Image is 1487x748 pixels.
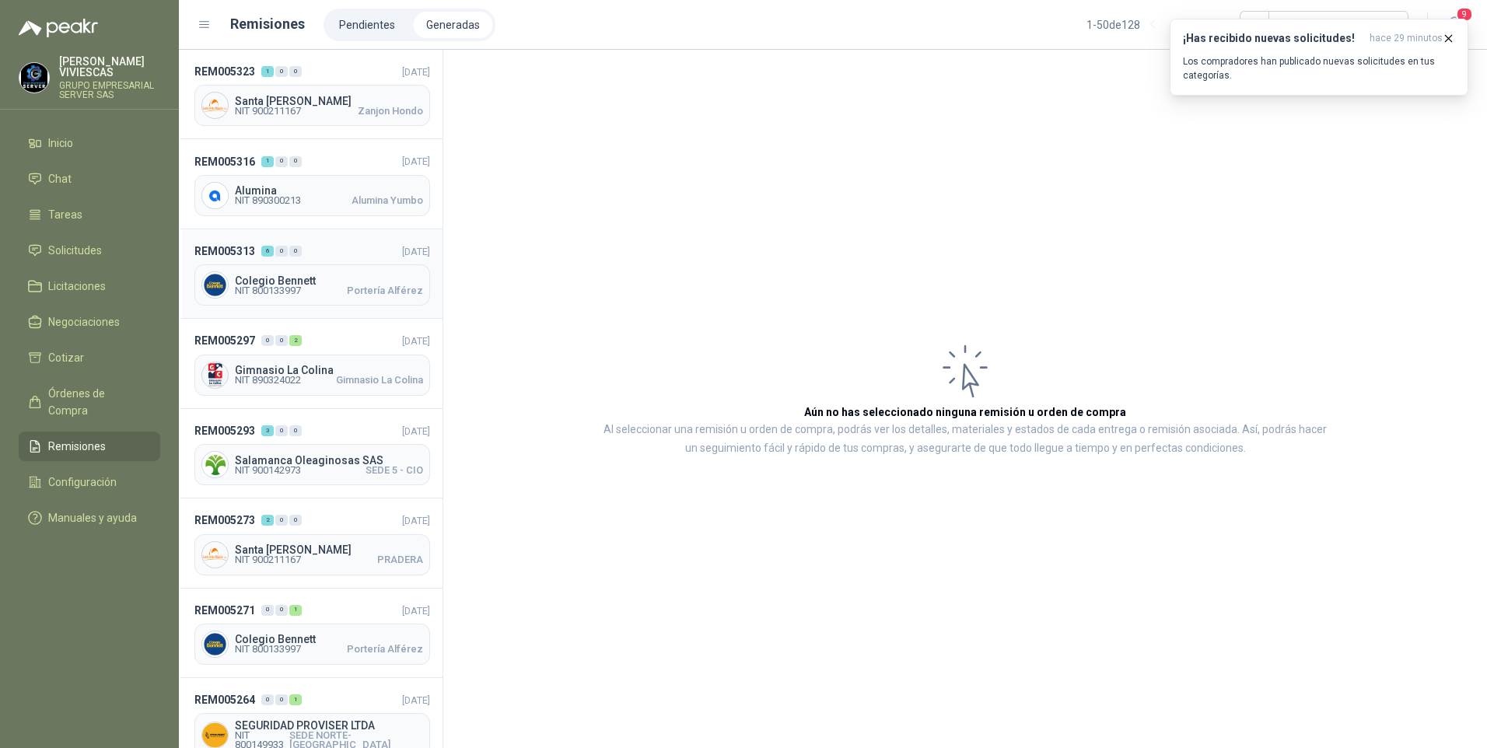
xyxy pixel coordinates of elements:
[347,645,423,654] span: Portería Alférez
[179,50,443,139] a: REM005323100[DATE] Company LogoSanta [PERSON_NAME]NIT 900211167Zanjon Hondo
[402,66,430,78] span: [DATE]
[179,589,443,678] a: REM005271001[DATE] Company LogoColegio BennettNIT 800133997Portería Alférez
[194,63,255,80] span: REM005323
[235,96,423,107] span: Santa [PERSON_NAME]
[327,12,408,38] a: Pendientes
[19,128,160,158] a: Inicio
[261,66,274,77] div: 1
[1370,32,1443,45] span: hace 29 minutos
[289,335,302,346] div: 2
[261,605,274,616] div: 0
[19,63,49,93] img: Company Logo
[289,694,302,705] div: 1
[235,275,423,286] span: Colegio Bennett
[202,631,228,657] img: Company Logo
[235,634,423,645] span: Colegio Bennett
[19,271,160,301] a: Licitaciones
[261,694,274,705] div: 0
[194,602,255,619] span: REM005271
[19,19,98,37] img: Logo peakr
[19,432,160,461] a: Remisiones
[377,555,423,564] span: PRADERA
[235,376,301,385] span: NIT 890324022
[202,362,228,388] img: Company Logo
[235,544,423,555] span: Santa [PERSON_NAME]
[48,509,137,526] span: Manuales y ayuda
[289,605,302,616] div: 1
[235,365,423,376] span: Gimnasio La Colina
[402,335,430,347] span: [DATE]
[414,12,492,38] a: Generadas
[261,246,274,257] div: 6
[289,246,302,257] div: 0
[19,343,160,372] a: Cotizar
[179,139,443,229] a: REM005316100[DATE] Company LogoAluminaNIT 890300213Alumina Yumbo
[48,242,102,259] span: Solicitudes
[275,425,288,436] div: 0
[179,498,443,588] a: REM005273200[DATE] Company LogoSanta [PERSON_NAME]NIT 900211167PRADERA
[48,313,120,330] span: Negociaciones
[19,379,160,425] a: Órdenes de Compra
[235,107,301,116] span: NIT 900211167
[202,183,228,208] img: Company Logo
[48,170,72,187] span: Chat
[1440,11,1468,39] button: 9
[48,385,145,419] span: Órdenes de Compra
[235,645,301,654] span: NIT 800133997
[275,515,288,526] div: 0
[179,409,443,498] a: REM005293300[DATE] Company LogoSalamanca Oleaginosas SASNIT 900142973SEDE 5 - CIO
[235,185,423,196] span: Alumina
[48,206,82,223] span: Tareas
[1183,54,1455,82] p: Los compradores han publicado nuevas solicitudes en tus categorías.
[289,156,302,167] div: 0
[235,720,423,731] span: SEGURIDAD PROVISER LTDA
[194,512,255,529] span: REM005273
[179,319,443,408] a: REM005297002[DATE] Company LogoGimnasio La ColinaNIT 890324022Gimnasio La Colina
[202,542,228,568] img: Company Logo
[202,452,228,477] img: Company Logo
[336,376,423,385] span: Gimnasio La Colina
[194,332,255,349] span: REM005297
[235,555,301,564] span: NIT 900211167
[179,229,443,319] a: REM005313600[DATE] Company LogoColegio BennettNIT 800133997Portería Alférez
[194,691,255,708] span: REM005264
[194,422,255,439] span: REM005293
[19,503,160,533] a: Manuales y ayuda
[275,335,288,346] div: 0
[48,349,84,366] span: Cotizar
[261,425,274,436] div: 3
[230,13,305,35] h1: Remisiones
[289,66,302,77] div: 0
[261,515,274,526] div: 2
[59,56,160,78] p: [PERSON_NAME] VIVIESCAS
[194,243,255,260] span: REM005313
[402,605,430,617] span: [DATE]
[1086,12,1190,37] div: 1 - 50 de 128
[235,455,423,466] span: Salamanca Oleaginosas SAS
[599,421,1331,458] p: Al seleccionar una remisión u orden de compra, podrás ver los detalles, materiales y estados de c...
[804,404,1126,421] h3: Aún no has seleccionado ninguna remisión u orden de compra
[1183,32,1363,45] h3: ¡Has recibido nuevas solicitudes!
[48,135,73,152] span: Inicio
[402,694,430,706] span: [DATE]
[48,278,106,295] span: Licitaciones
[261,156,274,167] div: 1
[235,196,301,205] span: NIT 890300213
[275,66,288,77] div: 0
[202,722,228,748] img: Company Logo
[402,425,430,437] span: [DATE]
[289,425,302,436] div: 0
[275,246,288,257] div: 0
[289,515,302,526] div: 0
[402,246,430,257] span: [DATE]
[275,694,288,705] div: 0
[275,156,288,167] div: 0
[48,474,117,491] span: Configuración
[19,164,160,194] a: Chat
[347,286,423,295] span: Portería Alférez
[402,515,430,526] span: [DATE]
[358,107,423,116] span: Zanjon Hondo
[19,200,160,229] a: Tareas
[352,196,423,205] span: Alumina Yumbo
